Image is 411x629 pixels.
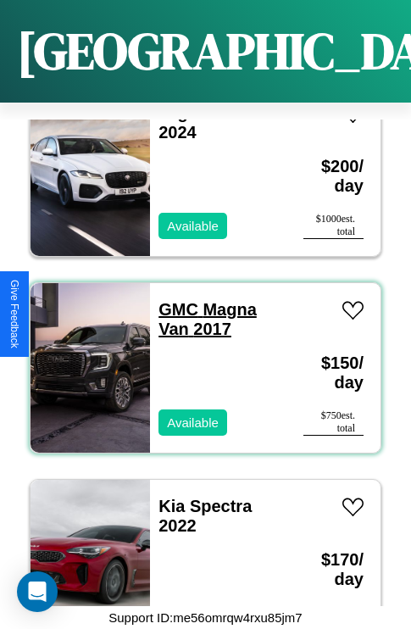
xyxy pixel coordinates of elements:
[17,571,58,612] div: Open Intercom Messenger
[158,300,257,338] a: GMC Magna Van 2017
[303,213,364,239] div: $ 1000 est. total
[303,533,364,606] h3: $ 170 / day
[303,337,364,409] h3: $ 150 / day
[303,140,364,213] h3: $ 200 / day
[108,606,302,629] p: Support ID: me56omrqw4rxu85jm7
[8,280,20,348] div: Give Feedback
[158,103,241,142] a: Jaguar XF 2024
[167,411,219,434] p: Available
[167,214,219,237] p: Available
[158,497,252,535] a: Kia Spectra 2022
[303,409,364,436] div: $ 750 est. total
